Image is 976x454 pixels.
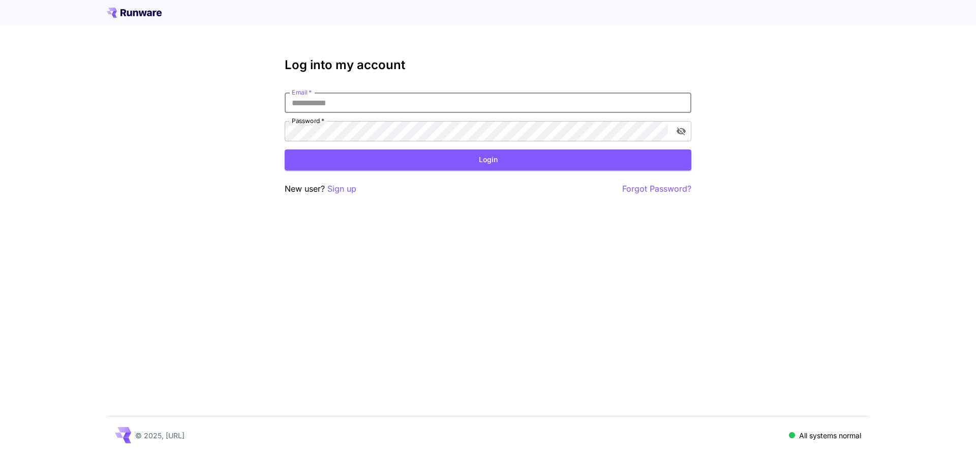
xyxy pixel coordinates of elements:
p: All systems normal [799,430,861,441]
p: © 2025, [URL] [135,430,185,441]
button: Login [285,149,691,170]
button: Forgot Password? [622,183,691,195]
label: Password [292,116,324,125]
button: toggle password visibility [672,122,690,140]
p: New user? [285,183,356,195]
label: Email [292,88,312,97]
button: Sign up [327,183,356,195]
h3: Log into my account [285,58,691,72]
